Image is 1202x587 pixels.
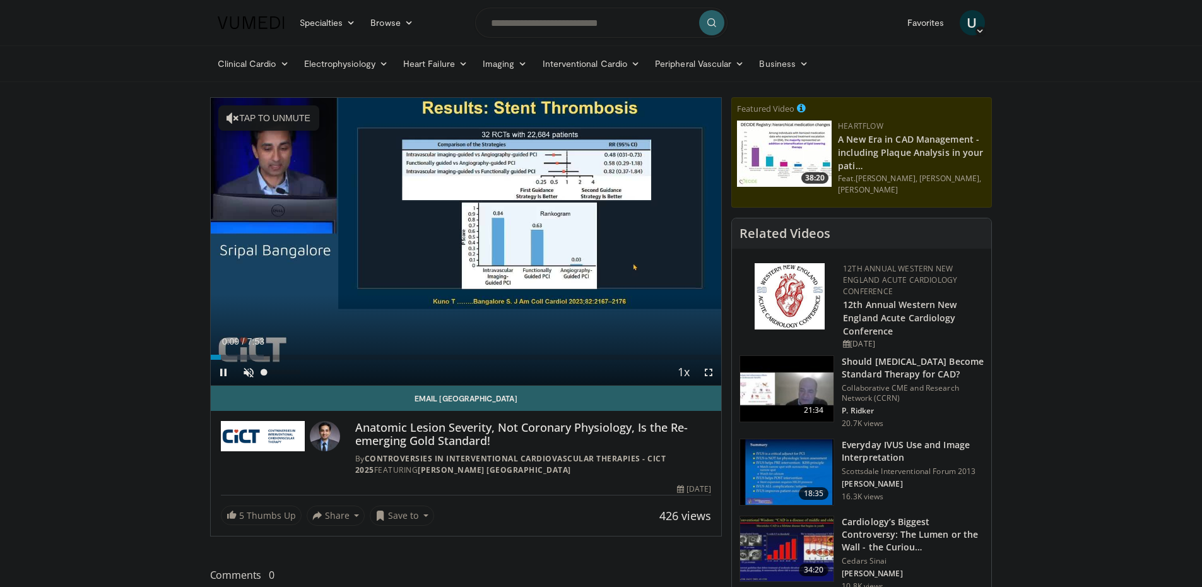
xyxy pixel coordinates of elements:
button: Pause [211,360,236,385]
button: Share [307,506,365,526]
div: [DATE] [677,483,711,495]
span: Comments 0 [210,567,722,583]
p: Scottsdale Interventional Forum 2013 [842,466,984,477]
a: Favorites [900,10,952,35]
a: A New Era in CAD Management - including Plaque Analysis in your pati… [838,133,983,172]
div: [DATE] [843,338,981,350]
a: [PERSON_NAME] [GEOGRAPHIC_DATA] [418,465,571,475]
span: / [242,336,245,347]
img: 738d0e2d-290f-4d89-8861-908fb8b721dc.150x105_q85_crop-smart_upscale.jpg [737,121,832,187]
h3: Cardiology’s Biggest Controversy: The Lumen or the Wall - the Curiou… [842,516,984,554]
a: Electrophysiology [297,51,396,76]
span: 18:35 [799,487,829,500]
span: 21:34 [799,404,829,417]
a: Email [GEOGRAPHIC_DATA] [211,386,722,411]
span: 0:09 [222,336,239,347]
button: Fullscreen [696,360,721,385]
a: 21:34 Should [MEDICAL_DATA] Become Standard Therapy for CAD? Collaborative CME and Research Netwo... [739,355,984,429]
img: 0954f259-7907-4053-a817-32a96463ecc8.png.150x105_q85_autocrop_double_scale_upscale_version-0.2.png [755,263,825,329]
span: 426 views [659,508,711,523]
h3: Everyday IVUS Use and Image Interpretation [842,439,984,464]
input: Search topics, interventions [475,8,728,38]
span: 7:53 [247,336,264,347]
a: Controversies in Interventional Cardiovascular Therapies - CICT 2025 [355,453,666,475]
span: 38:20 [801,172,828,184]
div: Feat. [838,173,986,196]
img: eb63832d-2f75-457d-8c1a-bbdc90eb409c.150x105_q85_crop-smart_upscale.jpg [740,356,834,422]
a: Browse [363,10,421,35]
a: Heartflow [838,121,883,131]
img: VuMedi Logo [218,16,285,29]
a: 38:20 [737,121,832,187]
button: Playback Rate [671,360,696,385]
img: Avatar [310,421,340,451]
img: Controversies in Interventional Cardiovascular Therapies - CICT 2025 [221,421,305,451]
h4: Anatomic Lesion Severity, Not Coronary Physiology, Is the Re-emerging Gold Standard! [355,421,711,448]
button: Unmute [236,360,261,385]
p: [PERSON_NAME] [842,569,984,579]
p: [PERSON_NAME] [842,479,984,489]
p: 20.7K views [842,418,883,429]
button: Save to [370,506,434,526]
div: Volume Level [264,370,300,374]
small: Featured Video [737,103,794,114]
div: By FEATURING [355,453,711,476]
p: Cedars Sinai [842,556,984,566]
a: Imaging [475,51,535,76]
a: Heart Failure [396,51,475,76]
a: Business [751,51,816,76]
a: [PERSON_NAME], [856,173,917,184]
h4: Related Videos [739,226,830,241]
img: d453240d-5894-4336-be61-abca2891f366.150x105_q85_crop-smart_upscale.jpg [740,516,834,582]
video-js: Video Player [211,98,722,386]
h3: Should [MEDICAL_DATA] Become Standard Therapy for CAD? [842,355,984,381]
span: 34:20 [799,564,829,576]
a: Peripheral Vascular [647,51,751,76]
p: 16.3K views [842,492,883,502]
a: Clinical Cardio [210,51,297,76]
img: dTBemQywLidgNXR34xMDoxOjA4MTsiGN.150x105_q85_crop-smart_upscale.jpg [740,439,834,505]
a: 18:35 Everyday IVUS Use and Image Interpretation Scottsdale Interventional Forum 2013 [PERSON_NAM... [739,439,984,506]
a: 12th Annual Western New England Acute Cardiology Conference [843,263,957,297]
a: [PERSON_NAME] [838,184,898,195]
button: Tap to unmute [218,105,319,131]
a: Specialties [292,10,363,35]
span: 5 [239,509,244,521]
p: Collaborative CME and Research Network (CCRN) [842,383,984,403]
p: P. Ridker [842,406,984,416]
a: [PERSON_NAME], [919,173,981,184]
a: Interventional Cardio [535,51,648,76]
a: 5 Thumbs Up [221,506,302,525]
a: 12th Annual Western New England Acute Cardiology Conference [843,299,957,337]
a: U [960,10,985,35]
div: Progress Bar [211,355,722,360]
